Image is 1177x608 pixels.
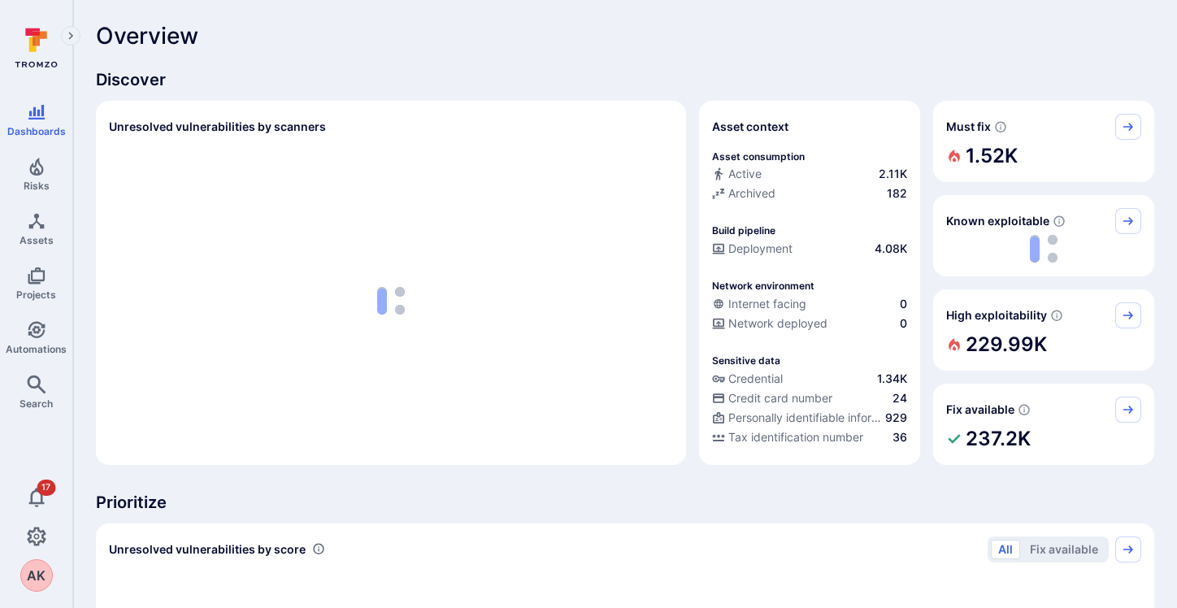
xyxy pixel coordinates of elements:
div: Evidence indicative of handling user or service credentials [712,371,907,390]
div: Known exploitable [933,195,1154,276]
h2: Unresolved vulnerabilities by scanners [109,119,326,135]
span: 24 [893,390,907,406]
div: Credit card number [712,390,832,406]
span: 0 [900,315,907,332]
button: All [991,540,1020,559]
div: Configured deployment pipeline [712,241,907,260]
span: Dashboards [7,125,66,137]
div: Evidence that an asset is internet facing [712,296,907,315]
svg: Vulnerabilities with fix available [1018,403,1031,416]
span: Projects [16,289,56,301]
span: 17 [37,480,55,496]
span: Automations [6,343,67,355]
div: Archived [712,185,775,202]
div: Active [712,166,762,182]
div: High exploitability [933,289,1154,371]
div: Tax identification number [712,429,863,445]
a: Archived182 [712,185,907,202]
span: 0 [900,296,907,312]
a: Deployment4.08K [712,241,907,257]
p: Sensitive data [712,354,780,367]
span: Assets [20,234,54,246]
span: Prioritize [96,491,1154,514]
div: Evidence indicative of processing personally identifiable information [712,410,907,429]
a: Network deployed0 [712,315,907,332]
div: Internet facing [712,296,806,312]
div: Deployment [712,241,793,257]
button: AK [20,559,53,592]
img: Loading... [1030,235,1058,263]
span: Archived [728,185,775,202]
i: Expand navigation menu [65,29,76,43]
span: 2.11K [879,166,907,182]
span: Overview [96,23,198,49]
a: Tax identification number36 [712,429,907,445]
span: Tax identification number [728,429,863,445]
p: Network environment [712,280,814,292]
div: Fix available [933,384,1154,465]
div: Code repository is archived [712,185,907,205]
span: High exploitability [946,307,1047,324]
span: Must fix [946,119,991,135]
div: loading spinner [946,234,1141,263]
div: Arun Kumar Nagarajan [20,559,53,592]
div: loading spinner [109,150,673,452]
h2: 229.99K [966,328,1047,361]
span: Credential [728,371,783,387]
span: Search [20,397,53,410]
span: Internet facing [728,296,806,312]
div: Evidence indicative of processing credit card numbers [712,390,907,410]
div: Commits seen in the last 180 days [712,166,907,185]
h2: 237.2K [966,423,1031,455]
button: Fix available [1023,540,1105,559]
a: Internet facing0 [712,296,907,312]
span: Risks [24,180,50,192]
span: Network deployed [728,315,827,332]
a: Active2.11K [712,166,907,182]
svg: Confirmed exploitable by KEV [1053,215,1066,228]
span: Unresolved vulnerabilities by score [109,541,306,558]
div: Credential [712,371,783,387]
span: Deployment [728,241,793,257]
span: 4.08K [875,241,907,257]
button: Expand navigation menu [61,26,80,46]
span: 36 [893,429,907,445]
div: Evidence that the asset is packaged and deployed somewhere [712,315,907,335]
span: 182 [887,185,907,202]
span: Credit card number [728,390,832,406]
svg: EPSS score ≥ 0.7 [1050,309,1063,322]
span: Fix available [946,402,1014,418]
a: Personally identifiable information (PII)929 [712,410,907,426]
div: Evidence indicative of processing tax identification numbers [712,429,907,449]
p: Build pipeline [712,224,775,237]
div: Personally identifiable information (PII) [712,410,882,426]
div: Number of vulnerabilities in status 'Open' 'Triaged' and 'In process' grouped by score [312,541,325,558]
span: Known exploitable [946,213,1049,229]
img: Loading... [377,287,405,315]
div: Must fix [933,101,1154,182]
span: Asset context [712,119,788,135]
h2: 1.52K [966,140,1018,172]
a: Credential1.34K [712,371,907,387]
span: 1.34K [877,371,907,387]
a: Credit card number24 [712,390,907,406]
span: Active [728,166,762,182]
span: Discover [96,68,1154,91]
div: Network deployed [712,315,827,332]
span: 929 [885,410,907,426]
p: Asset consumption [712,150,805,163]
span: Personally identifiable information (PII) [728,410,882,426]
svg: Risk score >=40 , missed SLA [994,120,1007,133]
